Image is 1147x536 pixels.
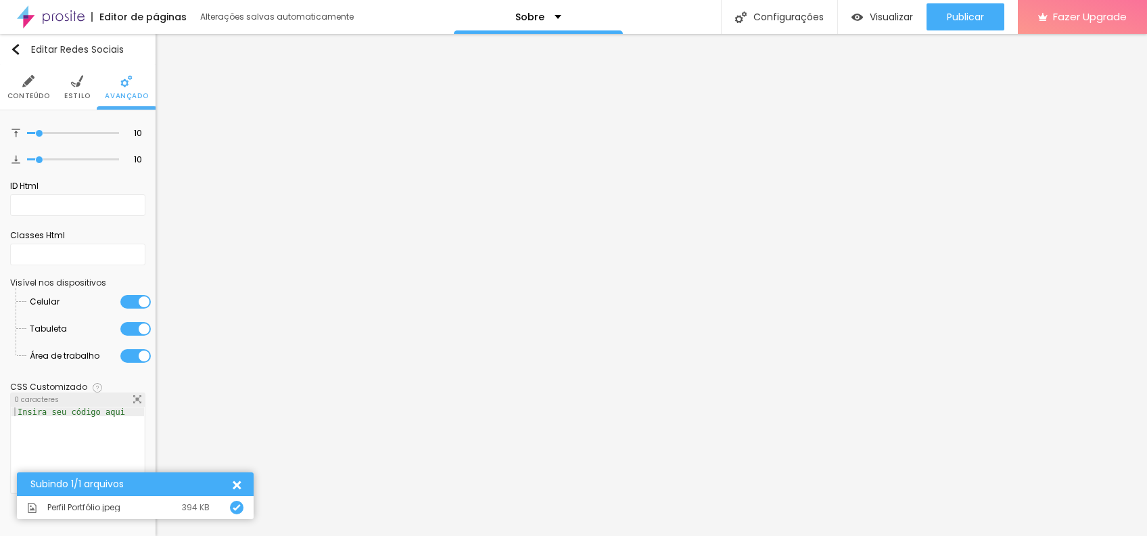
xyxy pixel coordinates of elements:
img: Ícone [133,395,141,403]
img: Ícone [71,75,83,87]
span: Fazer Upgrade [1053,11,1127,22]
div: Editor de páginas [91,12,187,22]
font: Configurações [753,12,824,22]
img: Icone [11,129,20,137]
img: Ícone [22,75,34,87]
img: Ícone [233,504,241,512]
span: Tabuleta [30,315,67,342]
div: Visível nos dispositivos [10,279,145,287]
span: Avançado [105,93,148,99]
iframe: Editor [156,34,1147,536]
img: Ícone [735,12,747,23]
div: Insira seu código aqui [11,407,131,417]
img: view-1.svg [851,12,863,23]
font: 0 caracteres [14,397,59,403]
div: Classes Html [10,229,145,242]
span: Estilo [64,93,91,99]
div: Alterações salvas automaticamente [200,13,356,21]
div: ID Html [10,180,145,192]
span: Área de trabalho [30,342,99,370]
div: 394 KB [182,504,210,512]
img: Ícone [10,44,21,55]
img: Ícone [120,75,133,87]
img: Ícone [27,503,37,513]
span: Publicar [947,12,984,22]
span: Celular [30,288,60,315]
p: Sobre [515,12,544,22]
img: Ícone [93,383,102,393]
img: Icone [11,155,20,164]
button: Visualizar [838,3,927,30]
span: Conteúdo [7,93,50,99]
span: Perfil Portfólio.jpeg [47,504,120,512]
div: CSS Customizado [10,383,87,391]
span: Visualizar [870,12,913,22]
button: Publicar [927,3,1004,30]
font: Editar Redes Sociais [31,44,124,55]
